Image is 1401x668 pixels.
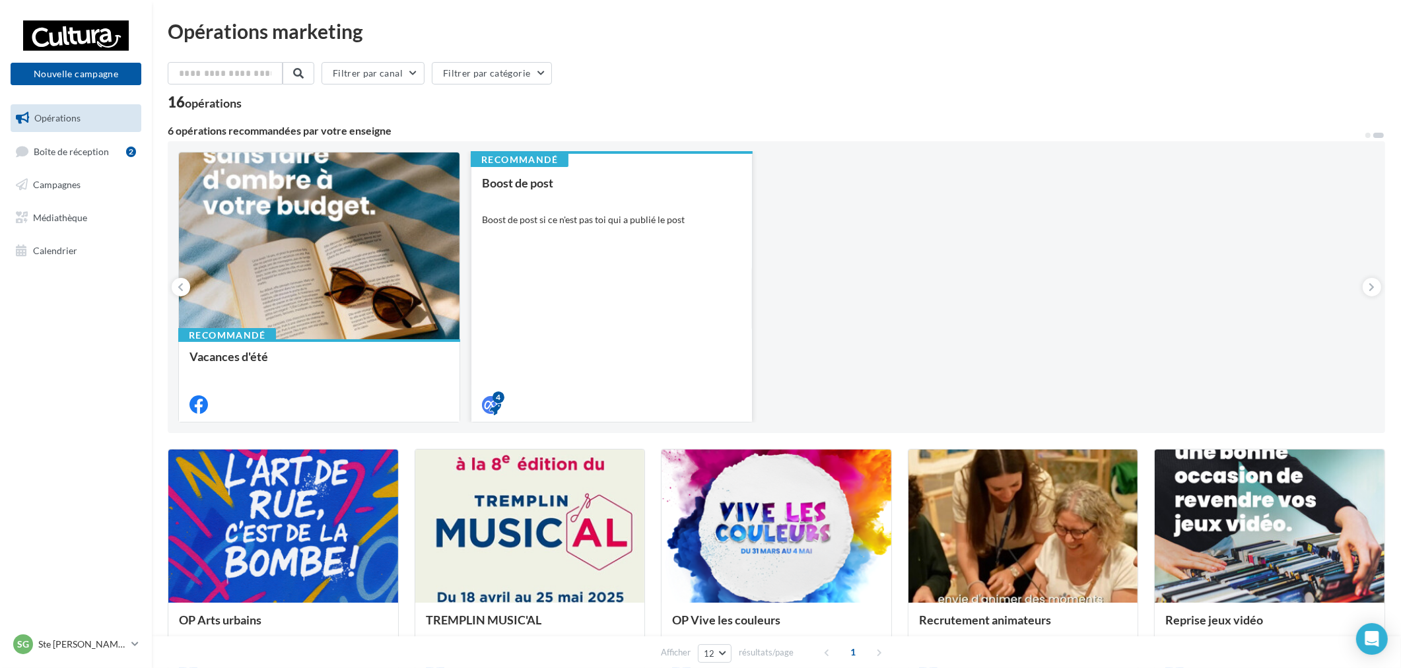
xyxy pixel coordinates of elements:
[698,644,732,663] button: 12
[168,125,1364,136] div: 6 opérations recommandées par votre enseigne
[842,642,864,663] span: 1
[178,328,276,343] div: Recommandé
[8,104,144,132] a: Opérations
[8,137,144,166] a: Boîte de réception2
[661,646,691,659] span: Afficher
[11,632,141,657] a: SG Ste [PERSON_NAME] des Bois
[482,176,553,190] span: Boost de post
[8,171,144,199] a: Campagnes
[33,212,87,223] span: Médiathèque
[11,63,141,85] button: Nouvelle campagne
[185,97,242,109] div: opérations
[482,213,741,226] div: Boost de post si ce n'est pas toi qui a publié le post
[1356,623,1388,655] div: Open Intercom Messenger
[471,152,568,167] div: Recommandé
[179,613,261,627] span: OP Arts urbains
[34,112,81,123] span: Opérations
[126,147,136,157] div: 2
[34,145,109,156] span: Boîte de réception
[919,613,1051,627] span: Recrutement animateurs
[704,648,715,659] span: 12
[672,613,780,627] span: OP Vive les couleurs
[33,179,81,190] span: Campagnes
[426,613,541,627] span: TREMPLIN MUSIC'AL
[8,237,144,265] a: Calendrier
[189,349,268,364] span: Vacances d'été
[8,204,144,232] a: Médiathèque
[322,62,425,84] button: Filtrer par canal
[168,21,1385,41] div: Opérations marketing
[1165,613,1263,627] span: Reprise jeux vidéo
[168,95,242,110] div: 16
[38,638,126,651] p: Ste [PERSON_NAME] des Bois
[33,244,77,255] span: Calendrier
[432,62,552,84] button: Filtrer par catégorie
[739,646,794,659] span: résultats/page
[17,638,29,651] span: SG
[493,391,504,403] div: 4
